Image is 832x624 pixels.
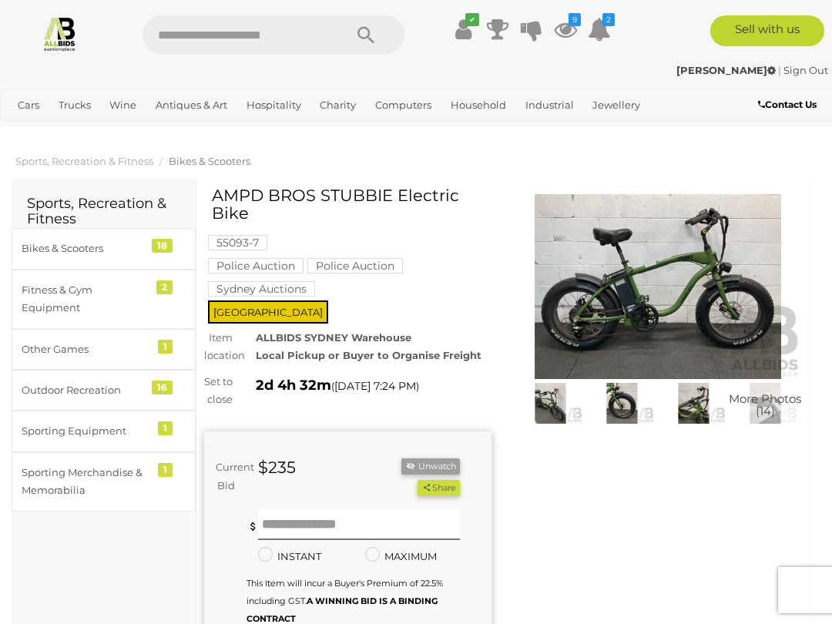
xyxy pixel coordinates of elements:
[204,458,247,495] div: Current Bid
[518,383,582,424] img: AMPD BROS STUBBIE Electric Bike
[247,595,438,624] b: A WINNING BID IS A BINDING CONTRACT
[519,92,580,118] a: Industrial
[208,237,267,249] a: 55093-7
[149,92,233,118] a: Antiques & Art
[515,194,802,379] img: AMPD BROS STUBBIE Electric Bike
[733,383,797,424] a: More Photos(14)
[256,349,481,361] strong: Local Pickup or Buyer to Organise Freight
[212,186,488,222] h1: AMPD BROS STUBBIE Electric Bike
[12,329,196,370] a: Other Games 1
[445,92,512,118] a: Household
[208,300,328,324] span: [GEOGRAPHIC_DATA]
[334,379,416,393] span: [DATE] 7:24 PM
[22,341,149,358] div: Other Games
[602,13,615,26] i: 2
[12,270,196,329] a: Fitness & Gym Equipment 2
[158,421,173,435] div: 1
[42,15,78,52] img: Allbids.com.au
[27,196,180,227] h2: Sports, Recreation & Fitness
[22,422,149,440] div: Sporting Equipment
[208,235,267,250] mark: 55093-7
[327,15,404,54] button: Search
[22,281,149,317] div: Fitness & Gym Equipment
[158,340,173,354] div: 1
[12,411,196,451] a: Sporting Equipment 1
[156,280,173,294] div: 2
[778,64,781,76] span: |
[554,15,577,43] a: 9
[733,383,797,424] img: AMPD BROS STUBBIE Electric Bike
[588,15,611,43] a: 2
[15,155,153,167] a: Sports, Recreation & Fitness
[12,118,53,143] a: Office
[758,99,817,110] b: Contact Us
[208,260,304,272] a: Police Auction
[110,118,232,143] a: [GEOGRAPHIC_DATA]
[240,92,307,118] a: Hospitality
[22,240,149,257] div: Bikes & Scooters
[12,370,196,411] a: Outdoor Recreation 16
[22,464,149,500] div: Sporting Merchandise & Memorabilia
[169,155,250,167] a: Bikes & Scooters
[208,281,315,297] mark: Sydney Auctions
[710,15,825,46] a: Sell with us
[103,92,143,118] a: Wine
[758,96,820,113] a: Contact Us
[22,381,149,399] div: Outdoor Recreation
[158,463,173,477] div: 1
[12,228,196,269] a: Bikes & Scooters 18
[12,92,45,118] a: Cars
[662,383,726,424] img: AMPD BROS STUBBIE Electric Bike
[12,452,196,512] a: Sporting Merchandise & Memorabilia 1
[152,239,173,253] div: 18
[365,548,437,565] label: MAXIMUM
[465,13,479,26] i: ✔
[729,392,801,418] span: More Photos (14)
[676,64,778,76] a: [PERSON_NAME]
[208,283,315,295] a: Sydney Auctions
[256,377,331,394] strong: 2d 4h 32m
[152,381,173,394] div: 16
[369,92,438,118] a: Computers
[676,64,776,76] strong: [PERSON_NAME]
[258,458,296,477] strong: $235
[193,373,244,409] div: Set to close
[60,118,104,143] a: Sports
[401,458,460,475] button: Unwatch
[401,458,460,475] li: Unwatch this item
[586,92,646,118] a: Jewellery
[418,480,460,496] button: Share
[193,329,244,365] div: Item location
[314,92,362,118] a: Charity
[307,258,403,273] mark: Police Auction
[208,258,304,273] mark: Police Auction
[783,64,828,76] a: Sign Out
[569,13,581,26] i: 9
[307,260,403,272] a: Police Auction
[258,548,321,565] label: INSTANT
[452,15,475,43] a: ✔
[331,380,419,392] span: ( )
[590,383,654,424] img: AMPD BROS STUBBIE Electric Bike
[256,331,411,344] strong: ALLBIDS SYDNEY Warehouse
[52,92,97,118] a: Trucks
